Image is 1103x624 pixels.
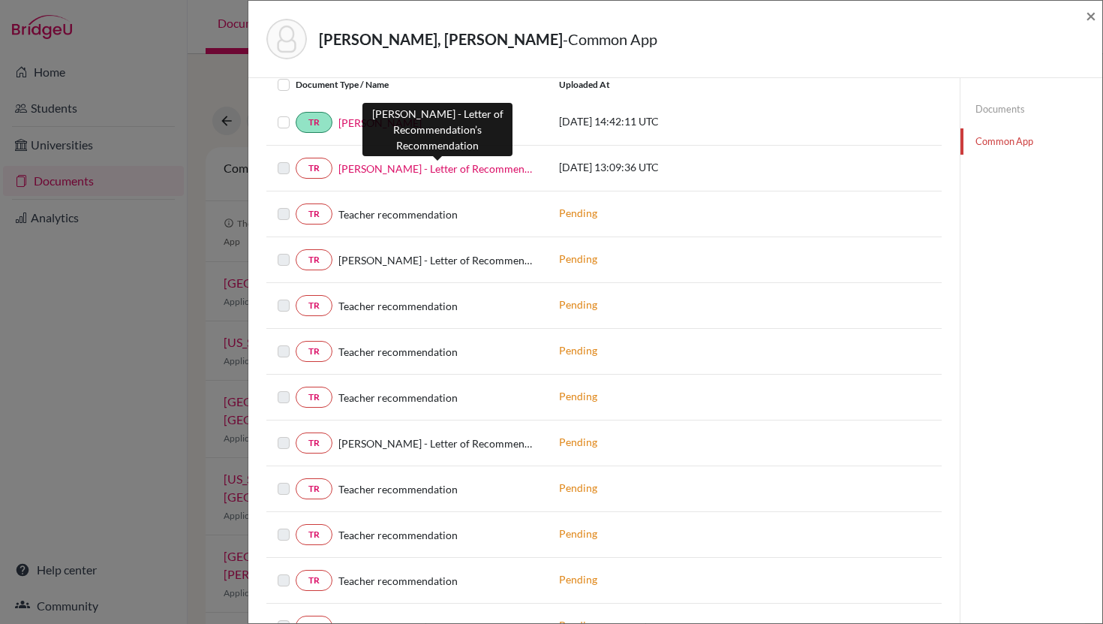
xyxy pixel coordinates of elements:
[296,158,332,179] a: TR
[296,249,332,270] a: TR
[1086,7,1096,25] button: Close
[296,112,332,133] a: TR
[319,30,563,48] strong: [PERSON_NAME], [PERSON_NAME]
[296,387,332,408] a: TR
[338,344,458,360] span: Teacher recommendation
[548,76,773,94] div: Uploaded at
[559,113,762,129] p: [DATE] 14:42:11 UTC
[296,433,332,454] a: TR
[362,103,512,156] div: [PERSON_NAME] - Letter of Recommendation’s Recommendation
[338,527,458,543] span: Teacher recommendation
[960,96,1102,122] a: Documents
[296,295,332,316] a: TR
[559,251,762,267] p: Pending
[296,524,332,545] a: TR
[296,203,332,225] a: TR
[960,128,1102,155] a: Common App
[296,341,332,362] a: TR
[559,205,762,221] p: Pending
[266,76,548,94] div: Document Type / Name
[338,436,536,451] span: [PERSON_NAME] - Letter of Recommendation
[559,159,762,175] p: [DATE] 13:09:36 UTC
[559,526,762,541] p: Pending
[559,434,762,450] p: Pending
[338,573,458,589] span: Teacher recommendation
[338,252,536,268] span: [PERSON_NAME] - Letter of Recommendation
[296,570,332,591] a: TR
[559,342,762,358] p: Pending
[559,480,762,496] p: Pending
[338,298,458,314] span: Teacher recommendation
[338,115,422,131] a: [PERSON_NAME]
[559,388,762,404] p: Pending
[338,390,458,405] span: Teacher recommendation
[296,478,332,499] a: TR
[559,571,762,587] p: Pending
[563,30,657,48] span: - Common App
[338,481,458,497] span: Teacher recommendation
[338,206,458,222] span: Teacher recommendation
[559,297,762,312] p: Pending
[338,161,536,176] a: [PERSON_NAME] - Letter of Recommendation
[1086,5,1096,26] span: ×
